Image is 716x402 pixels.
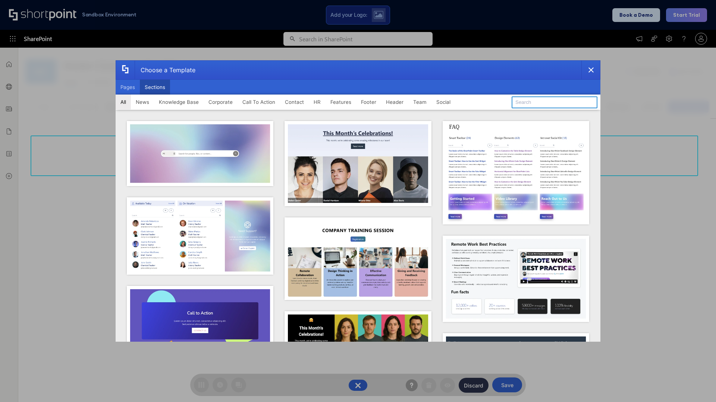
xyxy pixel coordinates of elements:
[309,95,326,109] button: HR
[116,60,600,342] div: template selector
[116,95,131,109] button: All
[204,95,238,109] button: Corporate
[582,316,716,402] iframe: Chat Widget
[116,80,140,95] button: Pages
[238,95,280,109] button: Call To Action
[154,95,204,109] button: Knowledge Base
[135,61,195,79] div: Choose a Template
[381,95,408,109] button: Header
[356,95,381,109] button: Footer
[140,80,170,95] button: Sections
[512,96,597,108] input: Search
[280,95,309,109] button: Contact
[326,95,356,109] button: Features
[408,95,431,109] button: Team
[131,95,154,109] button: News
[431,95,455,109] button: Social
